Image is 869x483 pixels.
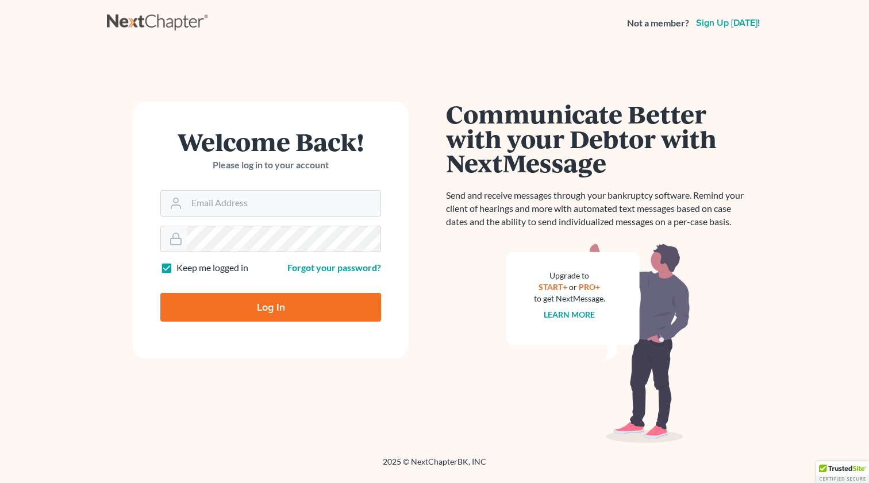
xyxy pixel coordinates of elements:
input: Email Address [187,191,380,216]
a: Sign up [DATE]! [694,18,762,28]
span: or [570,282,578,292]
div: to get NextMessage. [534,293,605,304]
h1: Communicate Better with your Debtor with NextMessage [446,102,751,175]
h1: Welcome Back! [160,129,381,154]
input: Log In [160,293,381,322]
div: Upgrade to [534,270,605,281]
a: PRO+ [579,282,601,292]
div: TrustedSite Certified [816,461,869,483]
img: nextmessage_bg-59042aed3d76b12b5cd301f8e5b87938c9018125f34e5fa2b7a6b67550977c72.svg [506,242,690,443]
p: Please log in to your account [160,159,381,172]
a: START+ [539,282,568,292]
label: Keep me logged in [176,261,248,275]
div: 2025 © NextChapterBK, INC [107,456,762,477]
a: Learn more [544,310,595,319]
p: Send and receive messages through your bankruptcy software. Remind your client of hearings and mo... [446,189,751,229]
a: Forgot your password? [287,262,381,273]
strong: Not a member? [627,17,689,30]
